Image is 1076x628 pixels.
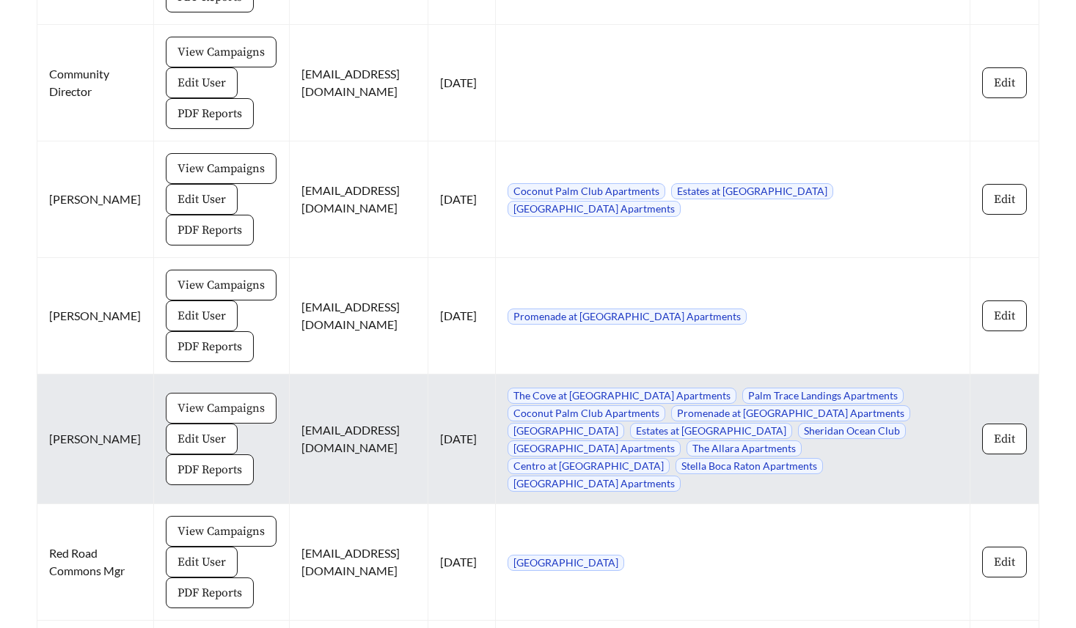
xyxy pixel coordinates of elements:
span: Edit User [177,307,226,325]
span: Sheridan Ocean Club [798,423,906,439]
a: View Campaigns [166,523,277,537]
button: Edit [982,424,1027,454]
td: Community Director [37,25,154,141]
td: [PERSON_NAME] [37,374,154,504]
button: PDF Reports [166,454,254,485]
td: [EMAIL_ADDRESS][DOMAIN_NAME] [290,25,428,141]
a: Edit User [166,431,238,445]
button: Edit User [166,184,238,215]
span: The Cove at [GEOGRAPHIC_DATA] Apartments [508,388,736,404]
a: Edit User [166,554,238,568]
span: Edit [994,307,1015,325]
td: Red Road Commons Mgr [37,504,154,621]
td: [EMAIL_ADDRESS][DOMAIN_NAME] [290,504,428,621]
span: PDF Reports [177,221,242,239]
span: [GEOGRAPHIC_DATA] Apartments [508,201,681,217]
button: Edit [982,67,1027,98]
button: Edit [982,300,1027,331]
span: The Allara Apartments [687,440,802,457]
button: Edit User [166,67,238,98]
td: [EMAIL_ADDRESS][DOMAIN_NAME] [290,141,428,258]
td: [DATE] [428,258,496,374]
button: View Campaigns [166,516,277,547]
button: View Campaigns [166,153,277,184]
td: [PERSON_NAME] [37,258,154,374]
span: Edit User [177,191,226,208]
button: Edit User [166,547,238,577]
span: Coconut Palm Club Apartments [508,405,665,421]
a: Edit User [166,191,238,205]
span: [GEOGRAPHIC_DATA] Apartments [508,476,681,492]
button: Edit User [166,424,238,454]
span: PDF Reports [177,461,242,479]
span: Estates at [GEOGRAPHIC_DATA] [630,423,792,439]
a: View Campaigns [166,44,277,58]
span: Edit [994,553,1015,571]
span: Edit [994,74,1015,92]
td: [EMAIL_ADDRESS][DOMAIN_NAME] [290,374,428,504]
span: View Campaigns [177,522,265,540]
a: View Campaigns [166,160,277,174]
td: [EMAIL_ADDRESS][DOMAIN_NAME] [290,258,428,374]
span: Edit User [177,430,226,448]
td: [DATE] [428,25,496,141]
span: Centro at [GEOGRAPHIC_DATA] [508,458,670,474]
span: Estates at [GEOGRAPHIC_DATA] [671,183,833,199]
span: PDF Reports [177,338,242,355]
a: View Campaigns [166,277,277,291]
span: Edit User [177,553,226,571]
button: View Campaigns [166,270,277,300]
button: View Campaigns [166,37,277,67]
a: Edit User [166,308,238,322]
span: Stella Boca Raton Apartments [676,458,823,474]
span: PDF Reports [177,584,242,602]
button: View Campaigns [166,393,277,424]
span: [GEOGRAPHIC_DATA] [508,555,624,571]
a: View Campaigns [166,400,277,414]
button: PDF Reports [166,577,254,608]
span: Edit User [177,74,226,92]
td: [PERSON_NAME] [37,141,154,258]
span: View Campaigns [177,160,265,177]
td: [DATE] [428,141,496,258]
td: [DATE] [428,504,496,621]
span: Promenade at [GEOGRAPHIC_DATA] Apartments [508,309,747,325]
button: Edit [982,547,1027,577]
button: Edit User [166,300,238,331]
span: View Campaigns [177,276,265,294]
span: [GEOGRAPHIC_DATA] Apartments [508,440,681,457]
span: Palm Trace Landings Apartments [742,388,904,404]
span: Edit [994,430,1015,448]
button: PDF Reports [166,331,254,362]
a: Edit User [166,75,238,89]
span: Promenade at [GEOGRAPHIC_DATA] Apartments [671,405,910,421]
span: Coconut Palm Club Apartments [508,183,665,199]
button: PDF Reports [166,215,254,245]
span: Edit [994,191,1015,208]
button: Edit [982,184,1027,215]
td: [DATE] [428,374,496,504]
span: PDF Reports [177,105,242,122]
span: View Campaigns [177,399,265,417]
span: View Campaigns [177,43,265,61]
button: PDF Reports [166,98,254,129]
span: [GEOGRAPHIC_DATA] [508,423,624,439]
